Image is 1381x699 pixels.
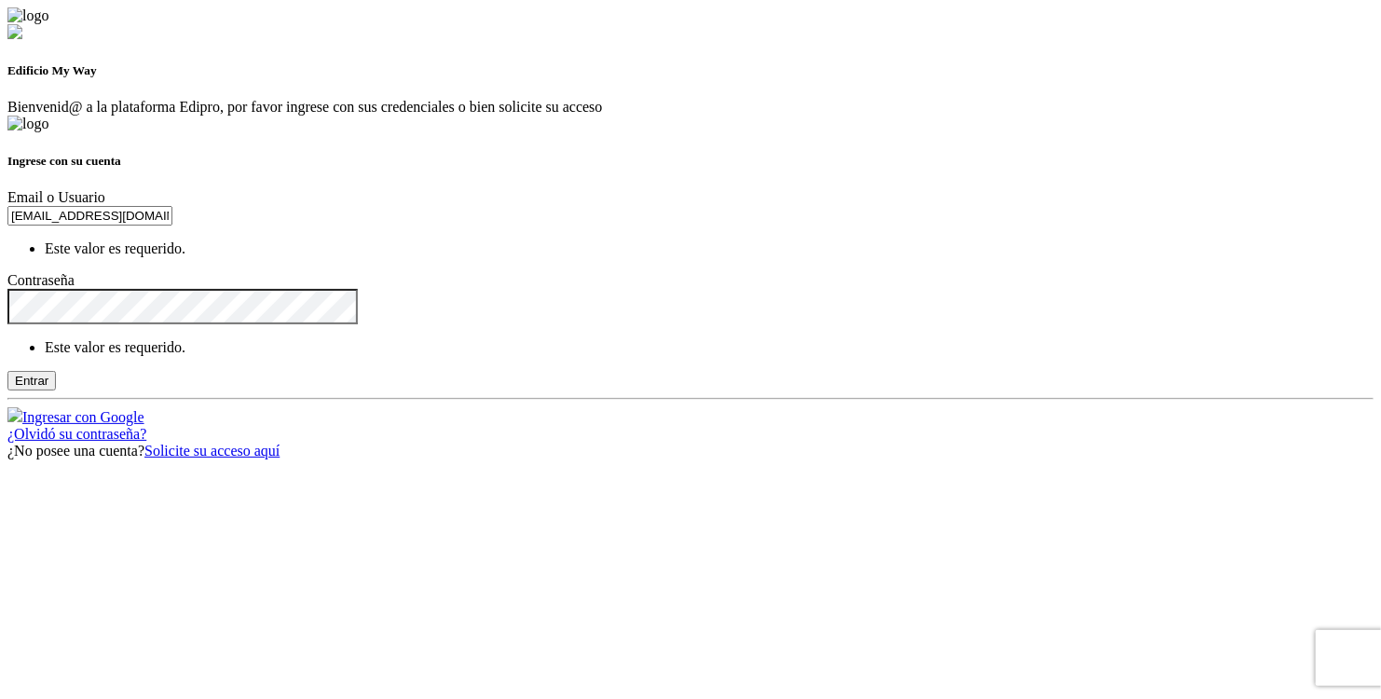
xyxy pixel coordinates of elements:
[7,426,146,442] a: ¿Olvidó su contraseña?
[7,116,48,132] img: logo
[7,272,75,288] label: Contraseña
[7,154,1374,169] h5: Ingrese con su cuenta
[7,99,603,115] span: Bienvenid@ a la plataforma Edipro, por favor ingrese con sus credenciales o bien solicite su acceso
[7,407,22,422] img: google-8d7b4efd0a92b36d2414d26c2cbd3ddf10492ed09e08a8f610a4c14bcdbe83a7.svg
[144,443,280,459] a: Solicite su acceso aquí
[7,24,22,39] img: undraw_login_re_4vu2-ea5116efd768e5e9a46d4bb0d8fb097d1dcdfe291e4f74455f6b846f909f8ac6.svg
[45,339,1374,356] li: Este valor es requerido.
[7,63,1374,78] h5: Edificio My Way
[7,7,48,24] img: logo
[45,240,1374,257] li: Este valor es requerido.
[7,409,144,425] a: Ingresar con Google
[7,189,105,205] label: Email o Usuario
[7,443,1374,459] div: ¿No posee una cuenta?
[7,371,56,391] input: Entrar
[1251,643,1362,690] iframe: Abre un widget desde donde se puede obtener más información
